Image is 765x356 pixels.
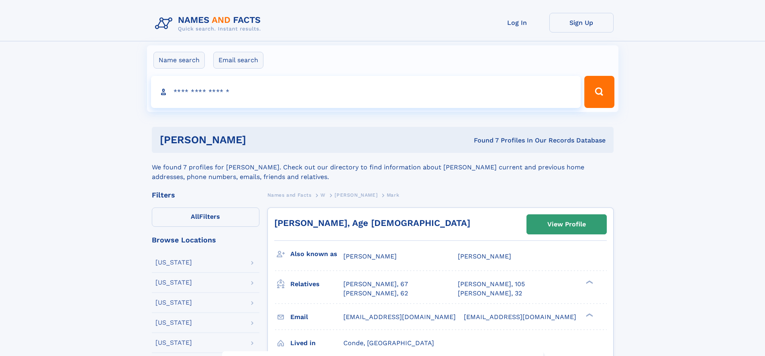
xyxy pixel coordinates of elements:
[458,280,525,289] a: [PERSON_NAME], 105
[152,13,267,35] img: Logo Names and Facts
[584,312,594,317] div: ❯
[464,313,576,321] span: [EMAIL_ADDRESS][DOMAIN_NAME]
[458,289,522,298] a: [PERSON_NAME], 32
[290,310,343,324] h3: Email
[343,339,434,347] span: Conde, [GEOGRAPHIC_DATA]
[153,52,205,69] label: Name search
[387,192,399,198] span: Mark
[152,191,259,199] div: Filters
[155,340,192,346] div: [US_STATE]
[527,215,606,234] a: View Profile
[290,336,343,350] h3: Lived in
[584,76,614,108] button: Search Button
[547,215,586,234] div: View Profile
[343,313,456,321] span: [EMAIL_ADDRESS][DOMAIN_NAME]
[191,213,199,220] span: All
[290,247,343,261] h3: Also known as
[155,319,192,326] div: [US_STATE]
[155,259,192,266] div: [US_STATE]
[343,289,408,298] a: [PERSON_NAME], 62
[160,135,360,145] h1: [PERSON_NAME]
[360,136,606,145] div: Found 7 Profiles In Our Records Database
[152,207,259,227] label: Filters
[152,236,259,244] div: Browse Locations
[335,192,377,198] span: [PERSON_NAME]
[343,252,397,260] span: [PERSON_NAME]
[274,218,470,228] a: [PERSON_NAME], Age [DEMOGRAPHIC_DATA]
[267,190,312,200] a: Names and Facts
[320,192,326,198] span: W
[155,279,192,286] div: [US_STATE]
[213,52,263,69] label: Email search
[343,280,408,289] a: [PERSON_NAME], 67
[549,13,614,33] a: Sign Up
[155,299,192,306] div: [US_STATE]
[320,190,326,200] a: W
[584,280,594,285] div: ❯
[485,13,549,33] a: Log In
[152,153,614,182] div: We found 7 profiles for [PERSON_NAME]. Check out our directory to find information about [PERSON_...
[151,76,581,108] input: search input
[290,277,343,291] h3: Relatives
[458,252,511,260] span: [PERSON_NAME]
[335,190,377,200] a: [PERSON_NAME]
